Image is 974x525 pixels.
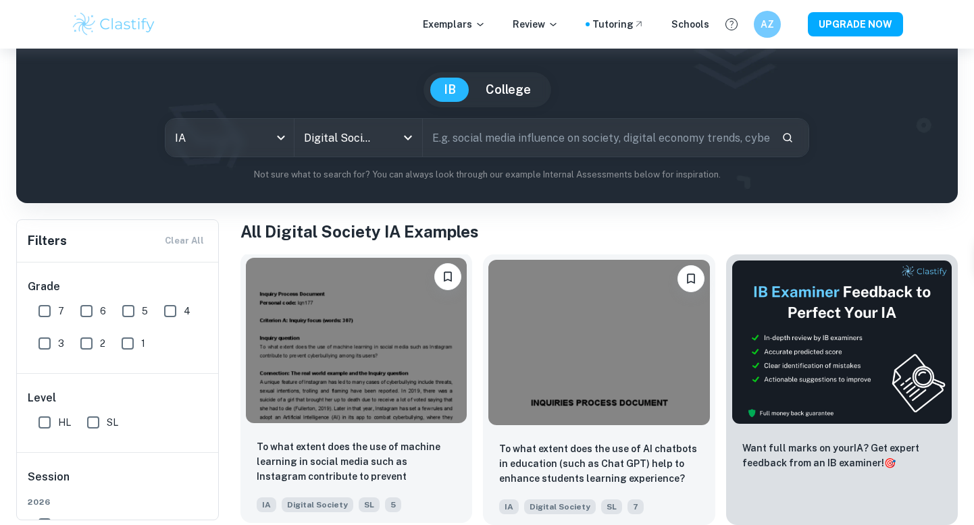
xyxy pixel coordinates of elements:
[434,263,461,290] button: Bookmark
[240,254,472,525] a: BookmarkTo what extent does the use of machine learning in social media such as Instagram contrib...
[760,17,775,32] h6: AZ
[423,119,771,157] input: E.g. social media influence on society, digital economy trends, cybersecurity issues...
[100,304,106,319] span: 6
[165,119,293,157] div: IA
[726,254,958,525] a: ThumbnailWant full marks on yourIA? Get expert feedback from an IB examiner!
[499,499,519,514] span: IA
[732,260,952,424] img: Thumbnail
[27,168,947,182] p: Not sure what to search for? You can always look through our example Internal Assessments below f...
[677,265,704,292] button: Bookmark
[472,78,544,102] button: College
[720,13,743,36] button: Help and Feedback
[28,390,209,406] h6: Level
[100,336,105,351] span: 2
[257,497,276,512] span: IA
[592,17,644,32] a: Tutoring
[282,497,353,512] span: Digital Society
[58,336,64,351] span: 3
[627,499,644,514] span: 7
[184,304,190,319] span: 4
[58,304,64,319] span: 7
[385,497,401,512] span: 5
[246,258,467,423] img: Digital Society IA example thumbnail: To what extent does the use of machine l
[28,496,209,508] span: 2026
[513,17,559,32] p: Review
[359,497,380,512] span: SL
[808,12,903,36] button: UPGRADE NOW
[107,415,118,430] span: SL
[483,254,715,525] a: BookmarkTo what extent does the use of AI chatbots in education (such as Chat GPT) help to enhanc...
[776,126,799,149] button: Search
[240,219,958,244] h1: All Digital Society IA Examples
[742,441,942,470] p: Want full marks on your IA ? Get expert feedback from an IB examiner!
[28,279,209,295] h6: Grade
[754,11,781,38] button: AZ
[601,499,622,514] span: SL
[423,17,486,32] p: Exemplars
[399,128,417,147] button: Open
[28,469,209,496] h6: Session
[671,17,709,32] a: Schools
[488,260,709,425] img: Digital Society IA example thumbnail: To what extent does the use of AI chatbo
[28,231,67,250] h6: Filters
[71,11,157,38] img: Clastify logo
[430,78,469,102] button: IB
[884,458,896,468] span: 🎯
[257,439,456,485] p: To what extent does the use of machine learning in social media such as Instagram contribute to p...
[141,336,145,351] span: 1
[58,415,71,430] span: HL
[499,441,698,486] p: To what extent does the use of AI chatbots in education (such as Chat GPT) help to enhance studen...
[142,304,148,319] span: 5
[524,499,596,514] span: Digital Society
